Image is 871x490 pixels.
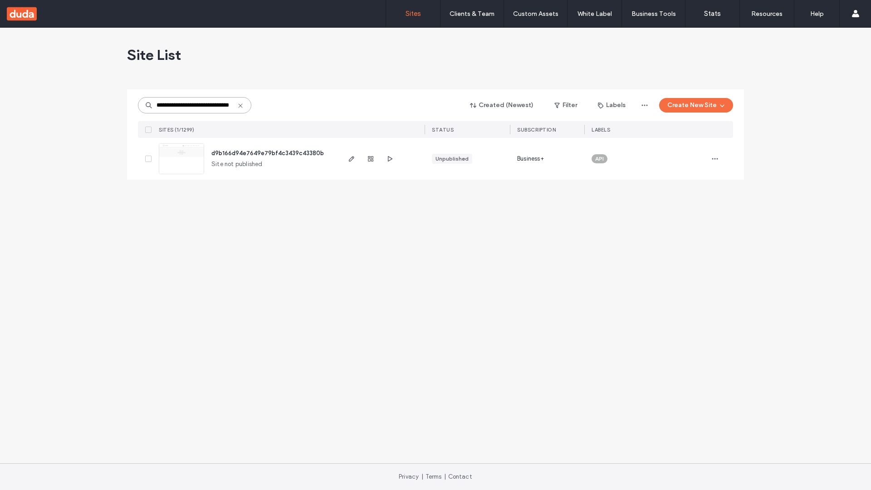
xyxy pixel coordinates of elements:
label: Resources [751,10,783,18]
span: STATUS [432,127,454,133]
a: d9b166d94e7649e79bf4c3439c43380b [211,150,324,157]
label: Clients & Team [450,10,494,18]
label: Custom Assets [513,10,558,18]
label: Sites [406,10,421,18]
span: SUBSCRIPTION [517,127,556,133]
span: Site List [127,46,181,64]
div: Unpublished [435,155,469,163]
span: SITES (1/1299) [159,127,194,133]
a: Privacy [399,473,419,480]
span: API [595,155,604,163]
button: Created (Newest) [462,98,542,113]
span: Help [23,6,42,15]
button: Filter [545,98,586,113]
span: | [444,473,446,480]
button: Labels [590,98,634,113]
span: LABELS [592,127,610,133]
label: Stats [704,10,721,18]
label: Help [810,10,824,18]
label: White Label [577,10,612,18]
a: Terms [426,473,442,480]
label: Business Tools [631,10,676,18]
span: | [421,473,423,480]
button: Create New Site [659,98,733,113]
span: Business+ [517,154,544,163]
span: Site not published [211,160,263,169]
a: Contact [448,473,472,480]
